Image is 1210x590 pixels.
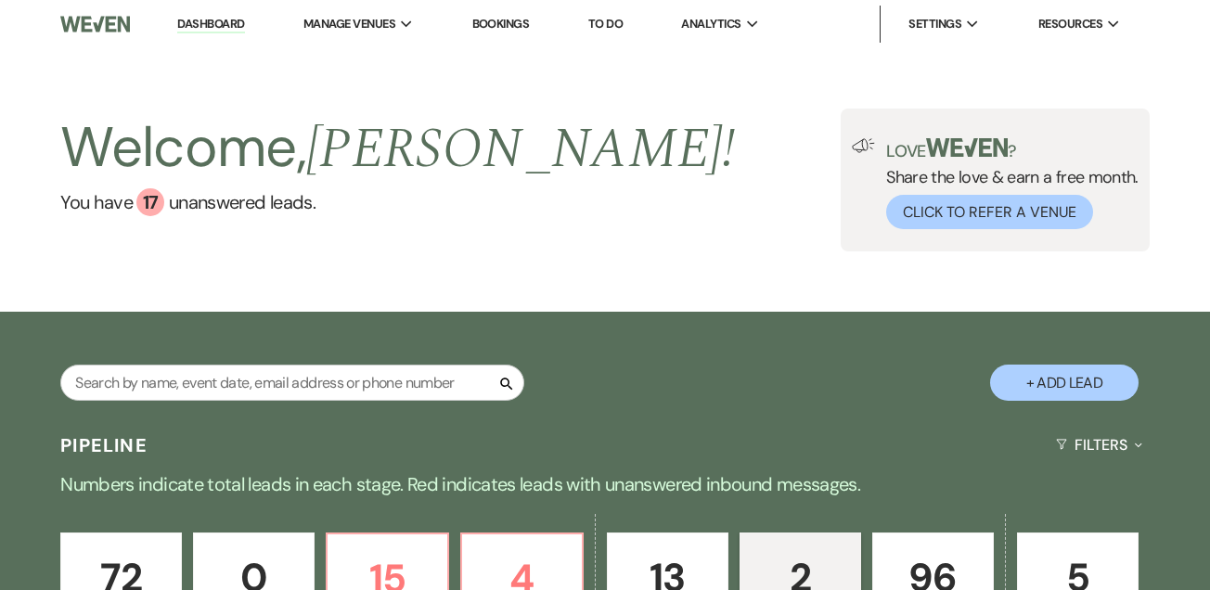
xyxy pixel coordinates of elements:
[681,15,740,33] span: Analytics
[136,188,164,216] div: 17
[60,365,524,401] input: Search by name, event date, email address or phone number
[875,138,1139,229] div: Share the love & earn a free month.
[60,5,129,44] img: Weven Logo
[60,432,148,458] h3: Pipeline
[306,107,735,192] span: [PERSON_NAME] !
[472,16,530,32] a: Bookings
[588,16,623,32] a: To Do
[177,16,244,33] a: Dashboard
[60,109,735,188] h2: Welcome,
[926,138,1009,157] img: weven-logo-green.svg
[886,195,1093,229] button: Click to Refer a Venue
[1038,15,1102,33] span: Resources
[886,138,1139,160] p: Love ?
[1049,420,1150,469] button: Filters
[852,138,875,153] img: loud-speaker-illustration.svg
[908,15,961,33] span: Settings
[990,365,1139,401] button: + Add Lead
[303,15,395,33] span: Manage Venues
[60,188,735,216] a: You have 17 unanswered leads.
